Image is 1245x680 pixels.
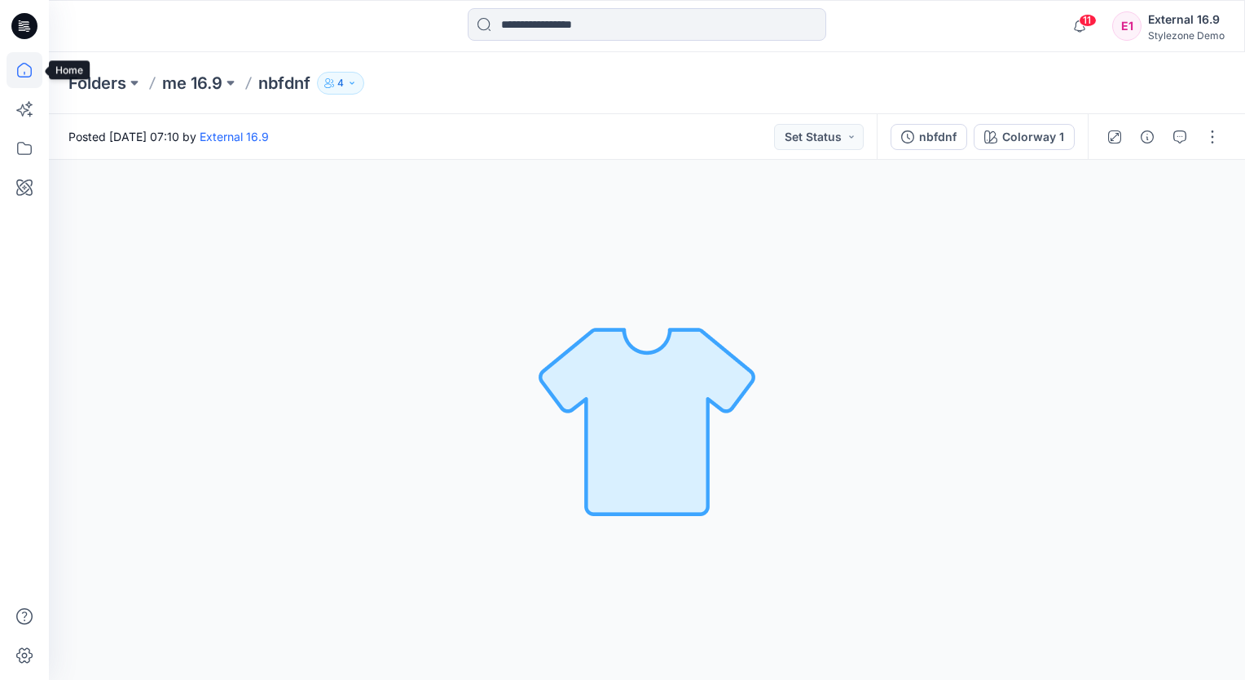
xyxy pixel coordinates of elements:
[68,128,269,145] span: Posted [DATE] 07:10 by
[1148,29,1225,42] div: Stylezone Demo
[258,72,310,95] p: nbfdnf
[919,128,957,146] div: nbfdnf
[200,130,269,144] a: External 16.9
[1148,10,1225,29] div: External 16.9
[317,72,364,95] button: 4
[1002,128,1064,146] div: Colorway 1
[891,124,967,150] button: nbfdnf
[974,124,1075,150] button: Colorway 1
[162,72,222,95] a: me 16.9
[337,74,344,92] p: 4
[1079,14,1097,27] span: 11
[68,72,126,95] a: Folders
[533,306,761,534] img: No Outline
[1134,124,1160,150] button: Details
[1112,11,1142,41] div: E1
